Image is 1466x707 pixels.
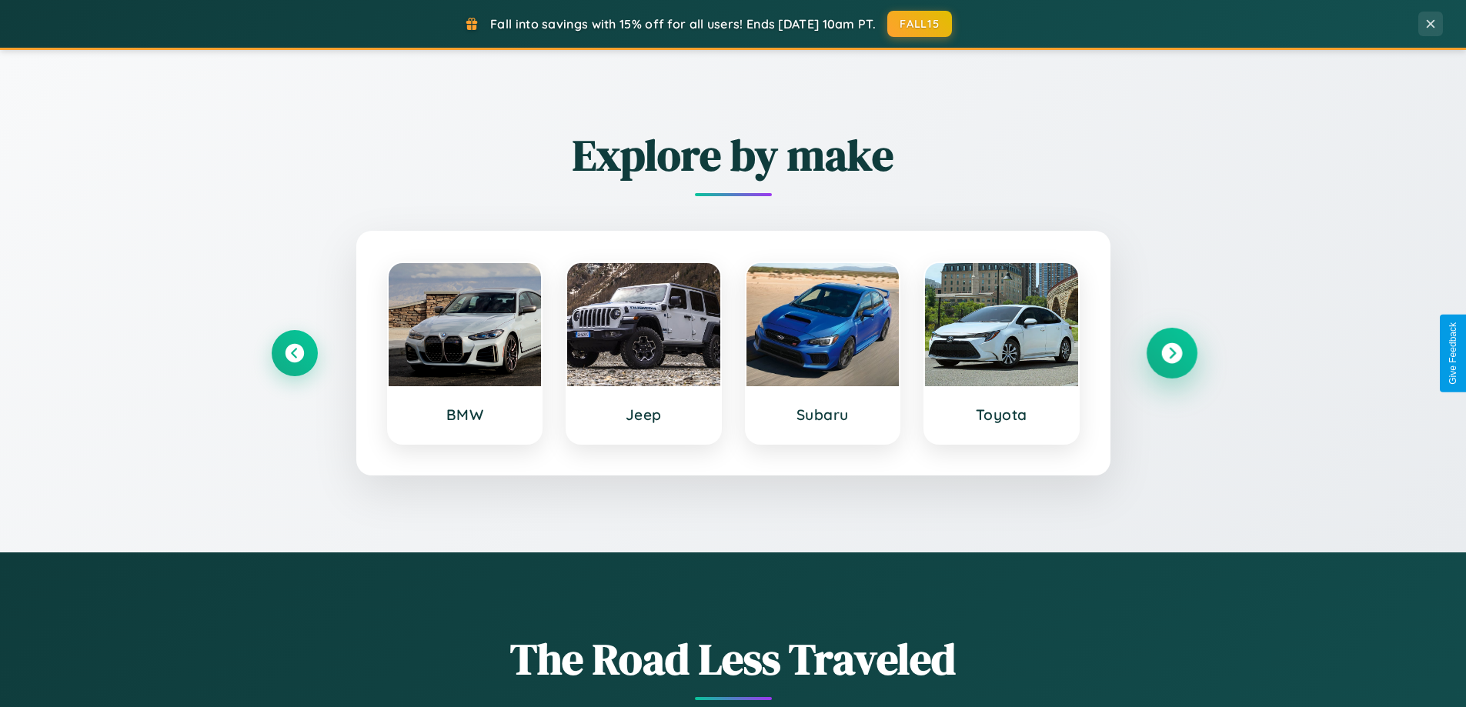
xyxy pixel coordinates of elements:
[490,16,876,32] span: Fall into savings with 15% off for all users! Ends [DATE] 10am PT.
[272,629,1195,689] h1: The Road Less Traveled
[940,405,1063,424] h3: Toyota
[887,11,952,37] button: FALL15
[1448,322,1458,385] div: Give Feedback
[583,405,705,424] h3: Jeep
[762,405,884,424] h3: Subaru
[272,125,1195,185] h2: Explore by make
[404,405,526,424] h3: BMW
